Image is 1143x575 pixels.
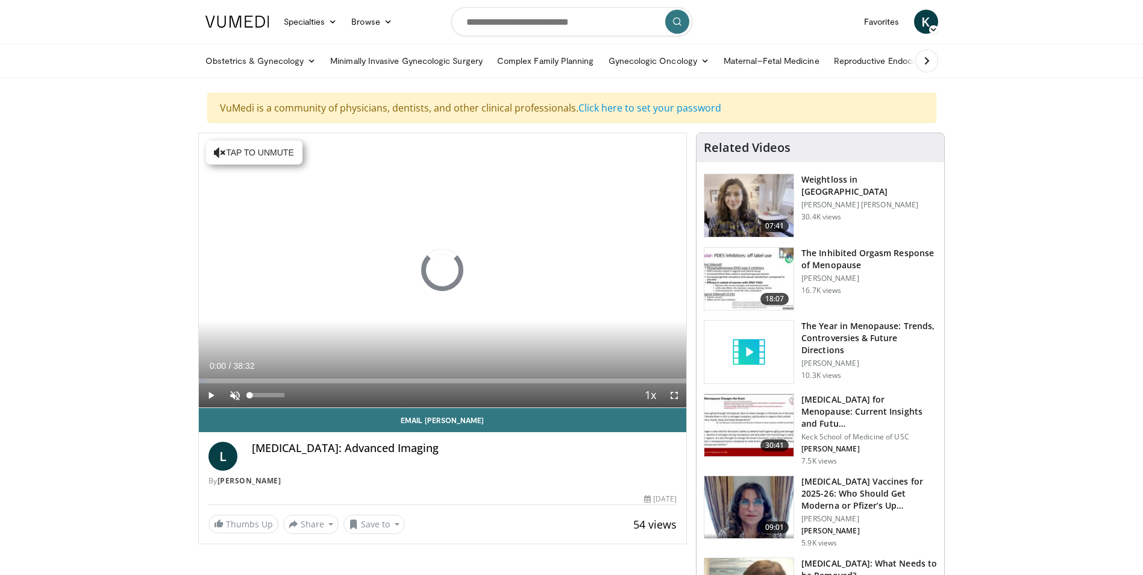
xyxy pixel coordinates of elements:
span: 18:07 [760,293,789,305]
span: 30:41 [760,439,789,451]
p: [PERSON_NAME] [801,359,937,368]
p: [PERSON_NAME] [801,514,937,524]
p: 30.4K views [801,212,841,222]
a: Complex Family Planning [490,49,601,73]
a: The Year in Menopause: Trends, Controversies & Future Directions [PERSON_NAME] 10.3K views [704,320,937,384]
p: [PERSON_NAME] [801,526,937,536]
a: Gynecologic Oncology [601,49,716,73]
img: 4e370bb1-17f0-4657-a42f-9b995da70d2f.png.150x105_q85_crop-smart_upscale.png [704,476,794,539]
h3: [MEDICAL_DATA] Vaccines for 2025-26: Who Should Get Moderna or Pfizer’s Up… [801,476,937,512]
span: 0:00 [210,361,226,371]
a: Obstetrics & Gynecology [198,49,324,73]
p: 7.5K views [801,456,837,466]
a: Email [PERSON_NAME] [199,408,687,432]
p: 10.3K views [801,371,841,380]
span: 09:01 [760,521,789,533]
p: Keck School of Medicine of USC [801,432,937,442]
input: Search topics, interventions [451,7,692,36]
button: Share [283,515,339,534]
span: 07:41 [760,220,789,232]
button: Fullscreen [662,383,686,407]
a: K [914,10,938,34]
p: [PERSON_NAME] [PERSON_NAME] [801,200,937,210]
img: VuMedi Logo [205,16,269,28]
a: [PERSON_NAME] [218,476,281,486]
h3: The Year in Menopause: Trends, Controversies & Future Directions [801,320,937,356]
h4: [MEDICAL_DATA]: Advanced Imaging [252,442,677,455]
button: Unmute [223,383,247,407]
video-js: Video Player [199,133,687,408]
div: By [208,476,677,486]
p: [PERSON_NAME] [801,274,937,283]
img: 283c0f17-5e2d-42ba-a87c-168d447cdba4.150x105_q85_crop-smart_upscale.jpg [704,248,794,310]
h3: The Inhibited Orgasm Response of Menopause [801,247,937,271]
button: Tap to unmute [206,140,302,165]
div: [DATE] [644,494,677,504]
p: 5.9K views [801,538,837,548]
a: 30:41 [MEDICAL_DATA] for Menopause: Current Insights and Futu… Keck School of Medicine of USC [PE... [704,394,937,466]
h4: Related Videos [704,140,791,155]
a: Reproductive Endocrinology & [MEDICAL_DATA] [827,49,1029,73]
a: Thumbs Up [208,515,278,533]
h3: [MEDICAL_DATA] for Menopause: Current Insights and Futu… [801,394,937,430]
div: Progress Bar [199,379,687,383]
button: Play [199,383,223,407]
span: / [229,361,231,371]
a: Browse [344,10,399,34]
button: Save to [343,515,405,534]
a: Minimally Invasive Gynecologic Surgery [323,49,490,73]
button: Playback Rate [638,383,662,407]
img: 9983fed1-7565-45be-8934-aef1103ce6e2.150x105_q85_crop-smart_upscale.jpg [704,174,794,237]
p: 16.7K views [801,286,841,295]
p: [PERSON_NAME] [801,444,937,454]
a: 07:41 Weightloss in [GEOGRAPHIC_DATA] [PERSON_NAME] [PERSON_NAME] 30.4K views [704,174,937,237]
span: 54 views [633,517,677,532]
a: 18:07 The Inhibited Orgasm Response of Menopause [PERSON_NAME] 16.7K views [704,247,937,311]
span: 38:32 [233,361,254,371]
div: VuMedi is a community of physicians, dentists, and other clinical professionals. [207,93,936,123]
a: Maternal–Fetal Medicine [716,49,827,73]
div: Volume Level [250,393,284,397]
img: 47271b8a-94f4-49c8-b914-2a3d3af03a9e.150x105_q85_crop-smart_upscale.jpg [704,394,794,457]
img: video_placeholder_short.svg [704,321,794,383]
a: Specialties [277,10,345,34]
a: 09:01 [MEDICAL_DATA] Vaccines for 2025-26: Who Should Get Moderna or Pfizer’s Up… [PERSON_NAME] [... [704,476,937,548]
h3: Weightloss in [GEOGRAPHIC_DATA] [801,174,937,198]
a: Favorites [857,10,907,34]
a: Click here to set your password [578,101,721,115]
a: L [208,442,237,471]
